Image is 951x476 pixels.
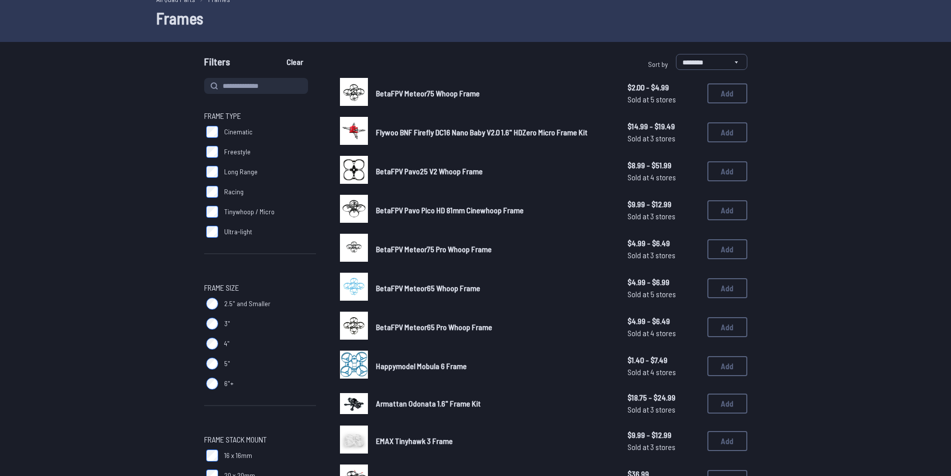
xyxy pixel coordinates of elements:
span: 6"+ [224,379,234,389]
span: Filters [204,54,230,74]
span: $4.99 - $6.99 [628,276,699,288]
span: Long Range [224,167,258,177]
span: EMAX Tinyhawk 3 Frame [376,436,453,446]
button: Add [707,394,747,414]
button: Add [707,431,747,451]
input: 4" [206,338,218,350]
span: Sold at 5 stores [628,93,699,105]
span: BetaFPV Pavo25 V2 Whoop Frame [376,166,483,176]
a: image [340,78,368,109]
span: Sort by [648,60,668,68]
button: Add [707,356,747,376]
span: $4.99 - $6.49 [628,237,699,249]
span: BetaFPV Pavo Pico HD 81mm Cinewhoop Frame [376,205,524,215]
button: Add [707,161,747,181]
span: Sold at 5 stores [628,288,699,300]
span: Ultra-light [224,227,252,237]
input: Freestyle [206,146,218,158]
a: Armattan Odonata 1.6" Frame Kit [376,398,612,410]
span: Happymodel Mobula 6 Frame [376,361,467,371]
span: Sold at 3 stores [628,132,699,144]
span: 2.5" and Smaller [224,299,271,309]
span: Tinywhoop / Micro [224,207,275,217]
a: BetaFPV Meteor65 Whoop Frame [376,282,612,294]
span: Frame Size [204,282,239,294]
input: Cinematic [206,126,218,138]
span: Sold at 4 stores [628,366,699,378]
span: Racing [224,187,244,197]
a: Flywoo BNF Firefly DC16 Nano Baby V2.0 1.6" HDZero Micro Frame Kit [376,126,612,138]
input: Long Range [206,166,218,178]
span: Armattan Odonata 1.6" Frame Kit [376,399,481,408]
span: $4.99 - $6.49 [628,315,699,327]
a: BetaFPV Pavo25 V2 Whoop Frame [376,165,612,177]
a: EMAX Tinyhawk 3 Frame [376,435,612,447]
input: 5" [206,358,218,370]
a: BetaFPV Meteor75 Pro Whoop Frame [376,243,612,255]
input: 16 x 16mm [206,450,218,462]
a: image [340,273,368,304]
span: 5" [224,359,230,369]
a: image [340,117,368,148]
img: image [340,273,368,301]
span: 4" [224,339,230,349]
span: $8.99 - $51.99 [628,159,699,171]
a: image [340,426,368,457]
span: BetaFPV Meteor65 Whoop Frame [376,283,480,293]
span: Sold at 3 stores [628,210,699,222]
a: image [340,195,368,226]
select: Sort by [676,54,747,70]
input: 6"+ [206,378,218,390]
span: Sold at 3 stores [628,441,699,453]
img: image [340,393,368,414]
span: Sold at 3 stores [628,404,699,416]
a: Happymodel Mobula 6 Frame [376,360,612,372]
a: image [340,156,368,187]
span: Freestyle [224,147,251,157]
button: Add [707,200,747,220]
img: image [340,426,368,454]
button: Add [707,239,747,259]
img: image [340,156,368,184]
img: image [340,195,368,223]
input: Tinywhoop / Micro [206,206,218,218]
span: Frame Stack Mount [204,434,267,446]
span: $2.00 - $4.99 [628,81,699,93]
input: 3" [206,318,218,330]
img: image [340,351,368,379]
span: $9.99 - $12.99 [628,198,699,210]
img: image [340,78,368,106]
span: 16 x 16mm [224,451,252,461]
input: Ultra-light [206,226,218,238]
button: Clear [278,54,312,70]
span: $14.99 - $19.49 [628,120,699,132]
a: image [340,312,368,343]
img: image [340,117,368,145]
h1: Frames [156,6,795,30]
span: Sold at 3 stores [628,249,699,261]
button: Add [707,122,747,142]
button: Add [707,317,747,337]
a: image [340,351,368,382]
a: image [340,234,368,265]
span: $9.99 - $12.99 [628,429,699,441]
span: Cinematic [224,127,253,137]
a: BetaFPV Meteor65 Pro Whoop Frame [376,321,612,333]
span: Sold at 4 stores [628,327,699,339]
span: BetaFPV Meteor75 Pro Whoop Frame [376,244,492,254]
span: 3" [224,319,230,329]
button: Add [707,278,747,298]
input: Racing [206,186,218,198]
img: image [340,312,368,340]
span: BetaFPV Meteor75 Whoop Frame [376,88,480,98]
a: BetaFPV Meteor75 Whoop Frame [376,87,612,99]
a: image [340,390,368,418]
img: image [340,234,368,262]
a: BetaFPV Pavo Pico HD 81mm Cinewhoop Frame [376,204,612,216]
input: 2.5" and Smaller [206,298,218,310]
button: Add [707,83,747,103]
span: BetaFPV Meteor65 Pro Whoop Frame [376,322,492,332]
span: Frame Type [204,110,241,122]
span: $18.75 - $24.99 [628,392,699,404]
span: Flywoo BNF Firefly DC16 Nano Baby V2.0 1.6" HDZero Micro Frame Kit [376,127,588,137]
